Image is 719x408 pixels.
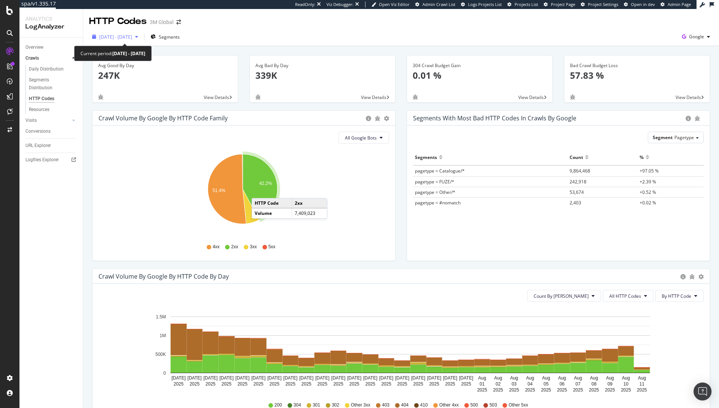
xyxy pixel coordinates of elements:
[189,381,200,387] text: 2025
[98,308,698,395] svg: A chart.
[159,34,180,40] span: Segments
[98,273,229,280] div: Crawl Volume by google by HTTP Code by Day
[551,1,575,7] span: Project Page
[590,375,598,381] text: Aug
[525,387,535,393] text: 2025
[99,34,132,40] span: [DATE] - [DATE]
[29,65,78,73] a: Daily Distribution
[81,49,145,58] div: Current period:
[267,375,282,381] text: [DATE]
[461,1,502,7] a: Logs Projects List
[259,181,272,186] text: 42.2%
[413,69,547,82] p: 0.01 %
[327,1,354,7] div: Viz Debugger:
[155,352,166,357] text: 500K
[25,54,39,62] div: Crawls
[379,375,394,381] text: [DATE]
[640,168,659,174] span: +97.05 %
[413,114,576,122] div: Segments with most bad HTTP codes in Crawls by google
[558,375,566,381] text: Aug
[204,94,229,100] span: View Details
[25,127,78,135] a: Conversions
[252,198,292,208] td: HTTP Code
[468,1,502,7] span: Logs Projects List
[236,375,250,381] text: [DATE]
[415,199,461,206] span: pagetype = #nomatch
[29,65,64,73] div: Daily Distribution
[676,94,701,100] span: View Details
[299,375,313,381] text: [DATE]
[29,95,78,103] a: HTTP Codes
[621,387,631,393] text: 2025
[695,116,700,121] div: bug
[98,150,386,237] svg: A chart.
[89,31,141,43] button: [DATE] - [DATE]
[150,18,173,26] div: 3M Global
[413,94,418,100] div: bug
[98,62,232,69] div: Avg Good By Day
[662,293,691,299] span: By HTTP Code
[361,94,386,100] span: View Details
[384,116,389,121] div: gear
[29,106,49,114] div: Resources
[588,1,618,7] span: Project Settings
[333,381,343,387] text: 2025
[686,116,691,121] div: circle-info
[570,199,581,206] span: 2,403
[512,381,517,387] text: 03
[331,375,346,381] text: [DATE]
[622,375,630,381] text: Aug
[25,117,37,124] div: Visits
[148,31,183,43] button: Segments
[478,375,486,381] text: Aug
[570,189,584,195] span: 53,674
[213,244,220,250] span: 4xx
[250,244,257,250] span: 3xx
[25,117,70,124] a: Visits
[415,178,454,185] span: pagetype = FUZE/*
[371,1,410,7] a: Open Viz Editor
[609,293,641,299] span: All HTTP Codes
[292,198,327,208] td: 2xx
[206,381,216,387] text: 2025
[543,381,549,387] text: 05
[495,381,501,387] text: 02
[411,375,425,381] text: [DATE]
[527,290,601,302] button: Count By [PERSON_NAME]
[221,381,231,387] text: 2025
[694,382,712,400] div: Open Intercom Messenger
[640,151,644,163] div: %
[413,381,423,387] text: 2025
[679,31,713,43] button: Google
[156,314,166,319] text: 1.5M
[528,381,533,387] text: 04
[570,94,575,100] div: bug
[624,1,655,7] a: Open in dev
[285,381,295,387] text: 2025
[480,381,485,387] text: 01
[213,188,225,193] text: 51.4%
[668,1,691,7] span: Admin Page
[176,19,181,25] div: arrow-right-arrow-left
[25,43,78,51] a: Overview
[518,94,544,100] span: View Details
[429,381,439,387] text: 2025
[570,69,704,82] p: 57.83 %
[510,375,518,381] text: Aug
[29,76,78,92] a: Segments Distribution
[347,375,361,381] text: [DATE]
[638,375,646,381] text: Aug
[415,189,455,195] span: pagetype = Other/*
[25,127,51,135] div: Conversions
[160,333,166,338] text: 1M
[541,387,551,393] text: 2025
[89,15,147,28] div: HTTP Codes
[112,50,145,57] b: [DATE] - [DATE]
[624,381,629,387] text: 10
[25,142,78,150] a: URL Explorer
[655,290,704,302] button: By HTTP Code
[570,168,590,174] span: 9,864,468
[509,387,519,393] text: 2025
[637,387,647,393] text: 2025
